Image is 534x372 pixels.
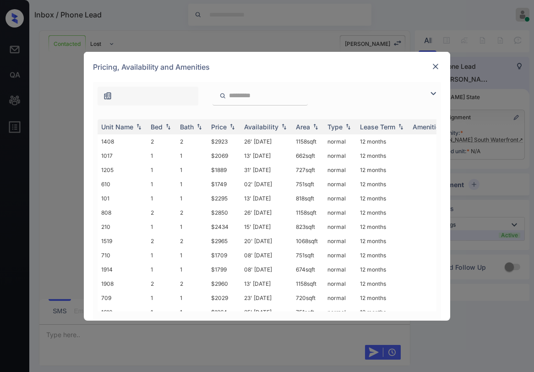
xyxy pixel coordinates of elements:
[356,291,409,305] td: 12 months
[84,52,450,82] div: Pricing, Availability and Amenities
[324,149,356,163] td: normal
[292,305,324,319] td: 751 sqft
[356,248,409,262] td: 12 months
[147,248,176,262] td: 1
[98,191,147,205] td: 101
[163,123,173,130] img: sorting
[356,134,409,149] td: 12 months
[428,88,439,99] img: icon-zuma
[219,92,226,100] img: icon-zuma
[207,163,240,177] td: $1889
[98,149,147,163] td: 1017
[244,123,278,131] div: Availability
[103,91,112,100] img: icon-zuma
[396,123,405,130] img: sorting
[356,177,409,191] td: 12 months
[324,163,356,177] td: normal
[98,248,147,262] td: 710
[176,305,207,319] td: 1
[151,123,163,131] div: Bed
[356,305,409,319] td: 12 months
[98,277,147,291] td: 1908
[292,248,324,262] td: 751 sqft
[98,163,147,177] td: 1205
[176,262,207,277] td: 1
[176,277,207,291] td: 2
[292,134,324,149] td: 1158 sqft
[292,291,324,305] td: 720 sqft
[240,134,292,149] td: 26' [DATE]
[147,220,176,234] td: 1
[356,220,409,234] td: 12 months
[324,291,356,305] td: normal
[176,205,207,220] td: 2
[292,191,324,205] td: 818 sqft
[176,220,207,234] td: 1
[324,191,356,205] td: normal
[240,163,292,177] td: 31' [DATE]
[324,220,356,234] td: normal
[292,149,324,163] td: 662 sqft
[324,305,356,319] td: normal
[134,123,143,130] img: sorting
[356,234,409,248] td: 12 months
[292,205,324,220] td: 1158 sqft
[324,134,356,149] td: normal
[211,123,227,131] div: Price
[292,220,324,234] td: 823 sqft
[207,191,240,205] td: $2295
[324,262,356,277] td: normal
[147,234,176,248] td: 2
[324,205,356,220] td: normal
[324,277,356,291] td: normal
[98,305,147,319] td: 1610
[240,277,292,291] td: 13' [DATE]
[147,163,176,177] td: 1
[413,123,443,131] div: Amenities
[101,123,133,131] div: Unit Name
[98,220,147,234] td: 210
[207,291,240,305] td: $2029
[207,277,240,291] td: $2960
[147,191,176,205] td: 1
[292,177,324,191] td: 751 sqft
[147,291,176,305] td: 1
[343,123,353,130] img: sorting
[240,262,292,277] td: 08' [DATE]
[147,134,176,149] td: 2
[98,262,147,277] td: 1914
[240,191,292,205] td: 13' [DATE]
[147,149,176,163] td: 1
[176,291,207,305] td: 1
[240,248,292,262] td: 08' [DATE]
[431,62,440,71] img: close
[147,177,176,191] td: 1
[195,123,204,130] img: sorting
[292,234,324,248] td: 1068 sqft
[324,177,356,191] td: normal
[98,177,147,191] td: 610
[176,234,207,248] td: 2
[180,123,194,131] div: Bath
[356,163,409,177] td: 12 months
[292,277,324,291] td: 1158 sqft
[356,277,409,291] td: 12 months
[324,248,356,262] td: normal
[176,191,207,205] td: 1
[356,205,409,220] td: 12 months
[356,191,409,205] td: 12 months
[207,134,240,149] td: $2923
[240,205,292,220] td: 26' [DATE]
[327,123,343,131] div: Type
[207,177,240,191] td: $1749
[176,134,207,149] td: 2
[279,123,289,130] img: sorting
[228,123,237,130] img: sorting
[240,234,292,248] td: 20' [DATE]
[207,234,240,248] td: $2965
[356,149,409,163] td: 12 months
[240,220,292,234] td: 15' [DATE]
[98,205,147,220] td: 808
[360,123,395,131] div: Lease Term
[176,248,207,262] td: 1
